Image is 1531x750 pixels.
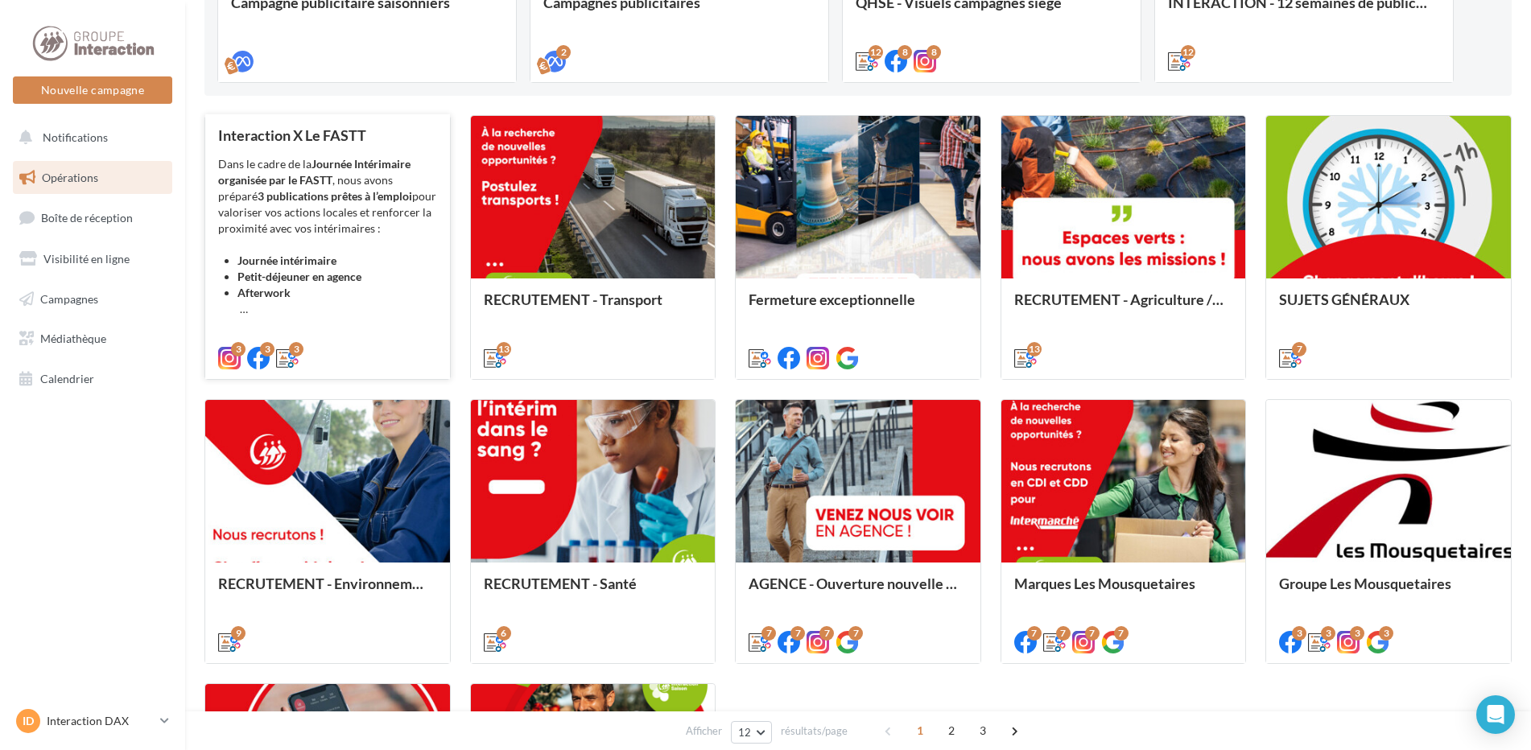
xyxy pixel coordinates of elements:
[898,45,912,60] div: 8
[10,362,175,396] a: Calendrier
[484,575,703,608] div: RECRUTEMENT - Santé
[218,156,437,317] div: Dans le cadre de la , nous avons préparé pour valoriser vos actions locales et renforcer la proxi...
[237,270,361,283] strong: Petit-déjeuner en agence
[556,45,571,60] div: 2
[43,130,108,144] span: Notifications
[218,157,411,187] strong: Journée Intérimaire organisée par le FASTT
[1279,575,1498,608] div: Groupe Les Mousquetaires
[10,322,175,356] a: Médiathèque
[10,242,175,276] a: Visibilité en ligne
[10,161,175,195] a: Opérations
[1056,626,1071,641] div: 7
[13,76,172,104] button: Nouvelle campagne
[970,718,996,744] span: 3
[1014,291,1233,323] div: RECRUTEMENT - Agriculture / Espaces verts
[1321,626,1335,641] div: 3
[686,723,722,739] span: Afficher
[1085,626,1100,641] div: 7
[731,721,772,744] button: 12
[869,45,883,60] div: 12
[749,575,968,608] div: AGENCE - Ouverture nouvelle agence
[23,713,34,729] span: ID
[218,575,437,608] div: RECRUTEMENT - Environnement
[484,291,703,323] div: RECRUTEMENT - Transport
[10,121,169,155] button: Notifications
[1476,695,1515,734] div: Open Intercom Messenger
[749,291,968,323] div: Fermeture exceptionnelle
[1279,291,1498,323] div: SUJETS GÉNÉRAUX
[907,718,933,744] span: 1
[497,626,511,641] div: 6
[41,211,133,225] span: Boîte de réception
[231,342,246,356] div: 3
[237,253,336,267] strong: Journée intérimaire
[1114,626,1129,641] div: 7
[1181,45,1195,60] div: 12
[1027,626,1042,641] div: 7
[781,723,848,739] span: résultats/page
[1379,626,1393,641] div: 3
[790,626,805,641] div: 7
[1292,342,1306,356] div: 7
[819,626,834,641] div: 7
[218,127,437,143] div: Interaction X Le FASTT
[497,342,511,356] div: 13
[1027,342,1042,356] div: 13
[939,718,964,744] span: 2
[40,332,106,345] span: Médiathèque
[13,706,172,736] a: ID Interaction DAX
[260,342,274,356] div: 3
[761,626,776,641] div: 7
[289,342,303,356] div: 3
[10,200,175,235] a: Boîte de réception
[1292,626,1306,641] div: 3
[258,189,412,203] strong: 3 publications prêtes à l’emploi
[926,45,941,60] div: 8
[237,286,291,299] strong: Afterwork
[43,252,130,266] span: Visibilité en ligne
[738,726,752,739] span: 12
[1014,575,1233,608] div: Marques Les Mousquetaires
[231,626,246,641] div: 9
[848,626,863,641] div: 7
[47,713,154,729] p: Interaction DAX
[40,291,98,305] span: Campagnes
[1350,626,1364,641] div: 3
[40,372,94,385] span: Calendrier
[10,282,175,316] a: Campagnes
[42,171,98,184] span: Opérations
